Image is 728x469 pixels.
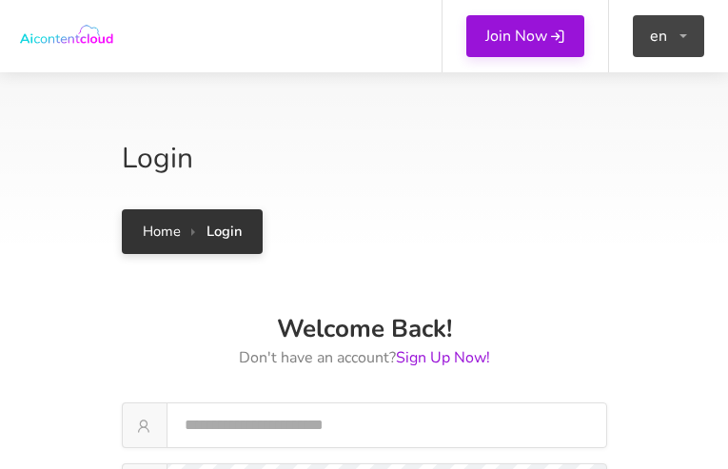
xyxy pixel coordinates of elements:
span: Join Now [485,26,547,47]
button: en [633,15,704,57]
a: Join Now [466,15,584,57]
span: en [650,15,671,57]
a: Home [143,222,181,241]
h3: Welcome Back! [122,316,607,342]
img: AI Content Cloud - AI Powered Content, Code & Image Generator [19,19,114,52]
li: Login [191,221,242,243]
iframe: chat widget [610,350,728,440]
span: Don't have an account? [122,345,607,371]
h2: Login [122,140,607,178]
a: Sign Up Now! [396,347,490,368]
